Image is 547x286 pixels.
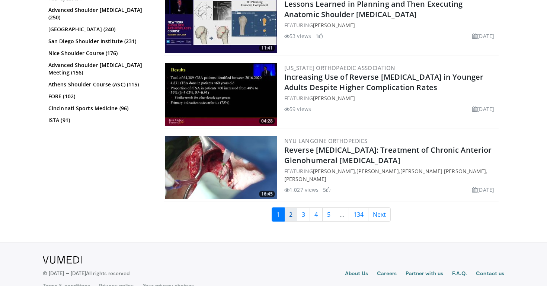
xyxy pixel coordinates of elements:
a: Cincinnati Sports Medicine (96) [48,105,151,112]
a: [US_STATE] Orthopaedic Association [284,64,396,71]
img: VuMedi Logo [43,256,82,264]
li: [DATE] [472,186,494,194]
nav: Search results pages [164,207,499,222]
a: San Diego Shoulder Institute (231) [48,38,151,45]
li: [DATE] [472,32,494,40]
li: 5 [323,186,330,194]
a: About Us [345,270,368,279]
a: Increasing Use of Reverse [MEDICAL_DATA] in Younger Adults Despite Higher Complication Rates [284,72,483,92]
a: Advanced Shoulder [MEDICAL_DATA] Meeting (156) [48,61,151,76]
a: ISTA (91) [48,117,151,124]
a: FORE (102) [48,93,151,100]
div: FEATURING , , , [284,167,497,183]
a: Contact us [476,270,504,279]
a: [PERSON_NAME] [356,168,399,175]
a: [PERSON_NAME] [313,22,355,29]
a: 16:45 [165,136,277,199]
img: e271d2e3-e60b-4c9c-9c0a-4c03d1a02b9e.300x170_q85_crop-smart_upscale.jpg [165,63,277,126]
a: 5 [322,207,335,222]
div: FEATURING [284,94,497,102]
li: 1 [316,32,323,40]
a: 3 [297,207,310,222]
span: 04:28 [259,118,275,124]
li: [DATE] [472,105,494,113]
a: Advanced Shoulder [MEDICAL_DATA] (250) [48,6,151,21]
span: All rights reserved [86,270,129,276]
span: 11:41 [259,45,275,51]
a: Nice Shoulder Course (176) [48,50,151,57]
a: 134 [349,207,368,222]
a: Careers [377,270,397,279]
a: Partner with us [406,270,443,279]
a: [PERSON_NAME] [313,168,355,175]
li: 1,027 views [284,186,319,194]
li: 59 views [284,105,311,113]
p: © [DATE] – [DATE] [43,270,130,277]
span: 16:45 [259,191,275,197]
a: [GEOGRAPHIC_DATA] (240) [48,26,151,33]
a: 2 [284,207,297,222]
a: [PERSON_NAME] [284,175,326,182]
a: NYU Langone Orthopedics [284,137,367,144]
a: 04:28 [165,63,277,126]
a: F.A.Q. [452,270,467,279]
a: [PERSON_NAME] [PERSON_NAME] [400,168,486,175]
img: 3a78c6e8-75a5-4ea4-9902-406f92c52087.300x170_q85_crop-smart_upscale.jpg [165,136,277,199]
div: FEATURING [284,21,497,29]
a: 4 [310,207,323,222]
a: 1 [272,207,285,222]
a: Reverse [MEDICAL_DATA]: Treatment of Chronic Anterior Glenohumeral [MEDICAL_DATA] [284,145,492,165]
a: Athens Shoulder Course (ASC) (115) [48,81,151,88]
a: Next [368,207,391,222]
li: 53 views [284,32,311,40]
a: [PERSON_NAME] [313,95,355,102]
